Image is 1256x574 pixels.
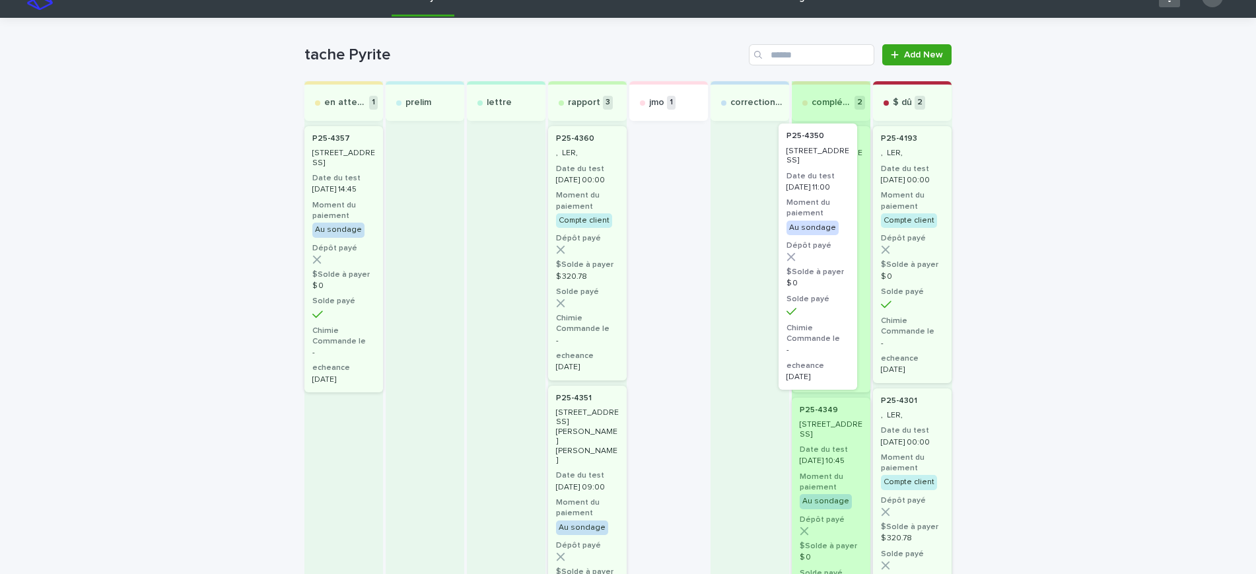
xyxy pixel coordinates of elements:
h1: tache Pyrite [304,46,744,65]
span: Add New [904,50,943,59]
p: 1 [667,96,676,110]
input: Search [749,44,874,65]
a: Add New [882,44,952,65]
p: jmo [649,97,664,108]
